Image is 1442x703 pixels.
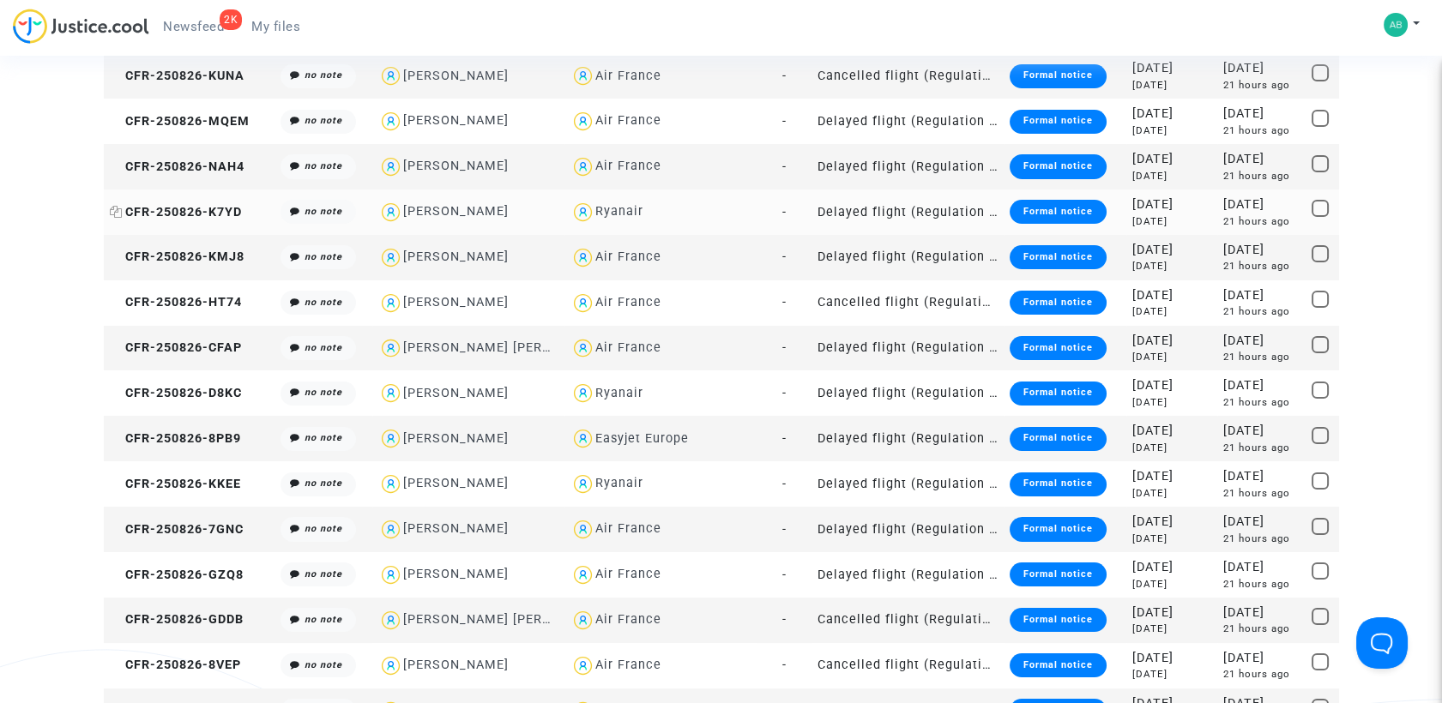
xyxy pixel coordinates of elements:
img: icon-user.svg [378,653,403,678]
i: no note [305,160,342,171]
div: Formal notice [1010,427,1107,451]
div: 21 hours ago [1223,214,1300,229]
img: icon-user.svg [378,291,403,315]
div: [DATE] [1132,558,1211,577]
img: icon-user.svg [378,517,403,542]
div: Air France [595,658,661,672]
img: icon-user.svg [570,608,595,633]
div: [PERSON_NAME] [403,431,509,446]
div: [PERSON_NAME] [403,521,509,536]
div: [DATE] [1132,195,1211,214]
span: - [782,249,787,264]
img: icon-user.svg [570,63,595,88]
img: icon-user.svg [570,426,595,451]
td: Delayed flight (Regulation EC 261/2004) [812,416,1004,461]
span: Newsfeed [163,19,224,34]
div: [DATE] [1223,195,1300,214]
div: 21 hours ago [1223,532,1300,546]
div: Formal notice [1010,517,1107,541]
div: Formal notice [1010,245,1107,269]
div: Ryanair [595,476,643,490]
div: [PERSON_NAME] [PERSON_NAME] [403,340,618,355]
div: Formal notice [1010,382,1107,406]
div: Ryanair [595,204,643,219]
div: [PERSON_NAME] [403,204,509,219]
div: [DATE] [1132,286,1211,305]
i: no note [305,568,342,580]
span: - [782,205,787,219]
div: [DATE] [1223,332,1300,351]
span: CFR-250826-NAH4 [110,159,244,174]
span: CFR-250826-KKEE [110,477,241,491]
div: 21 hours ago [1223,350,1300,364]
div: 21 hours ago [1223,78,1300,93]
div: [PERSON_NAME] [403,249,509,264]
span: My files [251,19,300,34]
span: CFR-250826-MQEM [110,114,250,129]
div: Air France [595,295,661,309]
div: [PERSON_NAME] [403,476,509,490]
div: [DATE] [1223,105,1300,123]
i: no note [305,342,342,353]
img: icon-user.svg [378,426,403,451]
div: Air France [595,113,661,128]
div: [DATE] [1132,78,1211,93]
span: CFR-250826-GDDB [110,612,244,627]
span: - [782,386,787,400]
a: 2KNewsfeed [149,14,238,39]
span: CFR-250826-8VEP [110,658,241,672]
span: - [782,568,787,582]
td: Delayed flight (Regulation EC 261/2004) [812,370,1004,416]
div: [DATE] [1132,59,1211,78]
div: [PERSON_NAME] [403,567,509,581]
i: no note [305,387,342,398]
div: Air France [595,69,661,83]
div: Formal notice [1010,291,1107,315]
img: icon-user.svg [570,245,595,270]
div: [DATE] [1132,422,1211,441]
span: - [782,522,787,537]
div: 21 hours ago [1223,123,1300,138]
img: icon-user.svg [378,200,403,225]
div: [DATE] [1223,376,1300,395]
i: no note [305,251,342,262]
div: [DATE] [1132,486,1211,501]
div: [DATE] [1223,467,1300,486]
span: CFR-250826-D8KC [110,386,242,400]
div: [DATE] [1132,532,1211,546]
img: icon-user.svg [378,154,403,179]
div: Easyjet Europe [595,431,689,446]
span: - [782,477,787,491]
div: [DATE] [1132,441,1211,455]
div: [DATE] [1132,604,1211,622]
img: icon-user.svg [378,608,403,633]
div: [PERSON_NAME] [403,386,509,400]
div: [PERSON_NAME] [403,295,509,309]
span: - [782,295,787,309]
span: CFR-250826-K7YD [110,205,242,219]
div: [DATE] [1132,395,1211,410]
div: Formal notice [1010,472,1107,496]
div: 21 hours ago [1223,577,1300,592]
span: CFR-250826-GZQ8 [110,568,244,582]
div: Formal notice [1010,336,1107,360]
img: icon-user.svg [378,381,403,406]
span: CFR-250826-KUNA [110,69,244,83]
div: [DATE] [1132,513,1211,532]
img: icon-user.svg [378,109,403,134]
img: icon-user.svg [570,517,595,542]
img: icon-user.svg [378,63,403,88]
div: [DATE] [1132,304,1211,319]
i: no note [305,206,342,217]
span: - [782,340,787,355]
td: Delayed flight (Regulation EC 261/2004) [812,552,1004,598]
a: My files [238,14,314,39]
div: Formal notice [1010,653,1107,677]
img: icon-user.svg [570,336,595,361]
td: Delayed flight (Regulation EC 261/2004) [812,507,1004,552]
span: - [782,658,787,672]
td: Delayed flight (Regulation EC 261/2004) [812,99,1004,144]
td: Delayed flight (Regulation EC 261/2004) [812,144,1004,189]
div: [PERSON_NAME] [403,113,509,128]
i: no note [305,115,342,126]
